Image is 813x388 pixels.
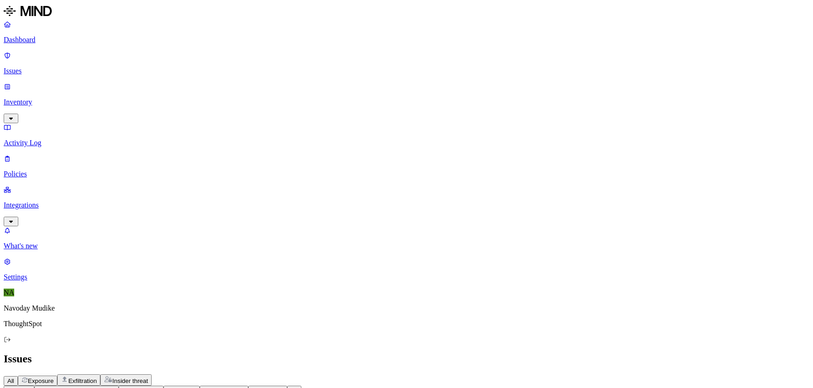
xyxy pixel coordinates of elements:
[4,4,809,20] a: MIND
[4,4,52,18] img: MIND
[7,377,14,384] span: All
[28,377,54,384] span: Exposure
[4,82,809,122] a: Inventory
[4,139,809,147] p: Activity Log
[112,377,148,384] span: Insider threat
[4,67,809,75] p: Issues
[4,36,809,44] p: Dashboard
[4,186,809,225] a: Integrations
[68,377,97,384] span: Exfiltration
[4,51,809,75] a: Issues
[4,20,809,44] a: Dashboard
[4,154,809,178] a: Policies
[4,320,809,328] p: ThoughtSpot
[4,226,809,250] a: What's new
[4,353,809,365] h2: Issues
[4,257,809,281] a: Settings
[4,98,809,106] p: Inventory
[4,242,809,250] p: What's new
[4,170,809,178] p: Policies
[4,123,809,147] a: Activity Log
[4,289,14,296] span: NA
[4,201,809,209] p: Integrations
[4,273,809,281] p: Settings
